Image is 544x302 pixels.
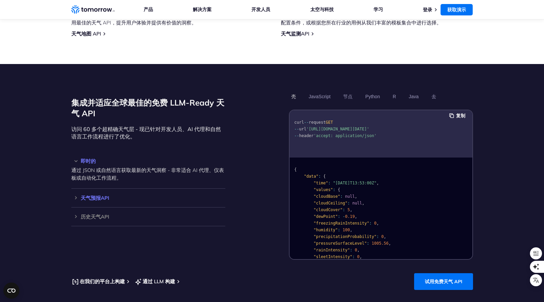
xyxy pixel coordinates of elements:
[441,4,473,15] a: 获取演示
[357,248,359,252] span: ,
[376,234,379,239] span: :
[71,278,125,286] a: 在我们的平台上构建
[313,133,376,138] span: 'accept: application/json'
[294,127,299,131] span: --
[193,6,212,13] a: 解决方案
[409,94,419,99] font: Java
[251,6,270,12] font: 开发人员
[313,194,340,199] span: "cloudBase"
[338,228,340,232] span: :
[374,6,383,13] a: 学习
[309,94,330,99] font: JavaScript
[313,221,369,226] span: "freezingRainIntensity"
[71,5,115,15] a: 主页链接
[350,248,352,252] span: :
[313,187,333,192] span: "values"
[381,234,384,239] span: 0
[414,273,473,290] a: 试用免费天气 API
[306,91,333,102] button: JavaScript
[456,113,465,118] font: 复制
[355,194,357,199] span: ,
[71,195,225,200] div: 天气预报API
[355,248,357,252] span: 0
[449,112,467,119] button: 复制
[352,201,362,205] span: null
[310,6,334,12] font: 太空与科技
[318,174,321,179] span: :
[345,194,355,199] span: null
[342,228,350,232] span: 100
[343,94,353,99] font: 节点
[360,254,362,259] span: ,
[333,187,335,192] span: :
[341,91,355,102] button: 节点
[281,31,309,37] a: 天气监测API
[376,181,379,185] span: ,
[423,7,432,13] a: 登录
[338,214,340,219] span: :
[144,6,153,13] a: 产品
[304,120,308,125] span: --
[71,167,224,181] font: 通过 JSON 或自然语言获取最新的天气洞察 - 非常适合 AI 代理、仪表板或自动化工作流程。
[345,214,355,219] span: 0.19
[294,120,304,125] span: curl
[313,181,328,185] span: "time"
[342,207,345,212] span: :
[325,120,333,125] span: GET
[291,94,296,99] font: 壳
[193,6,212,12] font: 解决方案
[369,221,371,226] span: :
[323,174,325,179] span: {
[362,201,364,205] span: ,
[304,174,318,179] span: "data"
[313,201,347,205] span: "cloudCeiling"
[390,91,398,102] button: R
[365,94,380,99] font: Python
[372,241,389,246] span: 1005.56
[340,194,342,199] span: :
[328,181,330,185] span: :
[376,221,379,226] span: ,
[71,159,225,164] div: 即时的
[80,278,125,285] font: 在我们的平台上构建
[392,94,396,99] font: R
[363,91,382,102] button: Python
[313,207,342,212] span: "cloudCover"
[431,94,436,99] font: 去
[81,195,109,201] font: 天气预报API
[313,234,376,239] span: "precipitationProbability"
[81,214,109,220] font: 历史天气API
[71,126,221,140] font: 访问 60 多个超精确天气层 - 现已针对开发人员、AI 代理和自然语言工作流程进行了优化。
[406,91,421,102] button: Java
[3,283,19,299] button: Open CMP widget
[388,241,391,246] span: ,
[71,98,224,118] font: 集成并适应全球最佳的免费 LLM-Ready 天气 API
[333,181,376,185] span: "[DATE]T13:53:00Z"
[143,278,175,285] font: 通过 LLM 构建
[144,6,153,12] font: 产品
[429,91,438,102] button: 去
[313,248,349,252] span: "rainIntensity"
[289,91,298,102] button: 壳
[310,6,334,13] a: 太空与科技
[299,127,306,131] span: url
[294,167,297,172] span: {
[313,214,337,219] span: "dewPoint"
[294,133,299,138] span: --
[306,127,369,131] span: '[URL][DOMAIN_NAME][DATE]'
[71,31,101,37] a: 天气地图 API
[347,207,349,212] span: 5
[81,158,96,164] font: 即时的
[251,6,270,13] a: 开发人员
[347,201,349,205] span: :
[350,228,352,232] span: ,
[342,214,345,219] span: -
[71,214,225,219] div: 历史天气API
[357,254,359,259] span: 0
[374,6,383,12] font: 学习
[367,241,369,246] span: :
[313,254,352,259] span: "sleetIntensity"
